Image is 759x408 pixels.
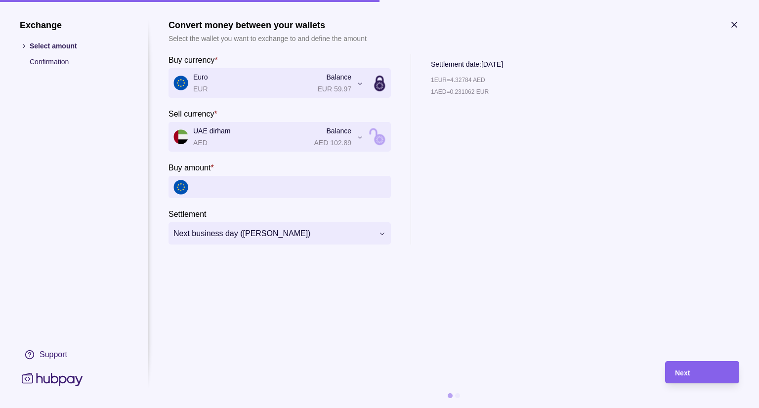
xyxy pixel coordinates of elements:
[169,163,211,172] p: Buy amount
[169,33,367,44] p: Select the wallet you want to exchange to and define the amount
[169,20,367,31] h1: Convert money between your wallets
[169,108,217,120] label: Sell currency
[193,176,386,198] input: amount
[173,180,188,195] img: eu
[30,41,128,51] p: Select amount
[169,162,214,173] label: Buy amount
[169,56,214,64] p: Buy currency
[169,110,214,118] p: Sell currency
[675,369,690,377] span: Next
[40,349,67,360] div: Support
[169,210,206,218] p: Settlement
[169,54,218,66] label: Buy currency
[431,86,489,97] p: 1 AED = 0.231062 EUR
[20,20,128,31] h1: Exchange
[431,59,503,70] p: Settlement date: [DATE]
[665,361,739,383] button: Next
[431,75,485,85] p: 1 EUR = 4.32784 AED
[30,56,128,67] p: Confirmation
[169,208,206,220] label: Settlement
[20,344,128,365] a: Support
